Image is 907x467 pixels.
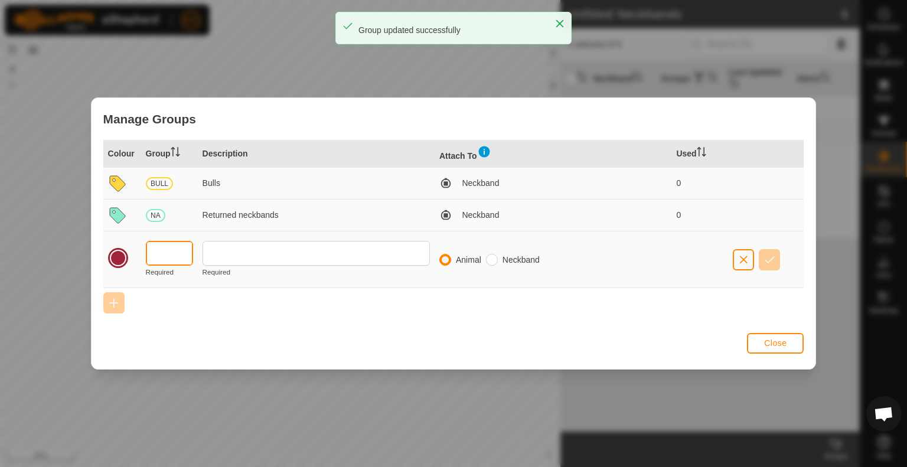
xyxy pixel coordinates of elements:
[866,396,902,432] div: Open chat
[462,177,499,190] span: Neckband
[203,210,279,220] p-celleditor: Returned neckbands
[146,177,174,190] span: BULL
[203,268,230,276] small: Required
[462,209,499,221] span: Neckband
[552,15,568,32] button: Close
[141,140,198,168] th: Group
[92,98,816,140] div: Manage Groups
[146,209,165,222] span: NA
[477,145,491,159] img: information
[676,178,681,188] p-celleditor: 0
[747,333,804,354] button: Close
[435,140,671,168] th: Attach To
[503,256,540,264] label: Neckband
[358,24,543,37] div: Group updated successfully
[103,140,141,168] th: Colour
[198,140,435,168] th: Description
[203,178,220,188] p-celleditor: Bulls
[456,256,481,264] label: Animal
[676,210,681,220] p-celleditor: 0
[671,140,728,168] th: Used
[764,338,787,348] span: Close
[146,268,174,276] small: Required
